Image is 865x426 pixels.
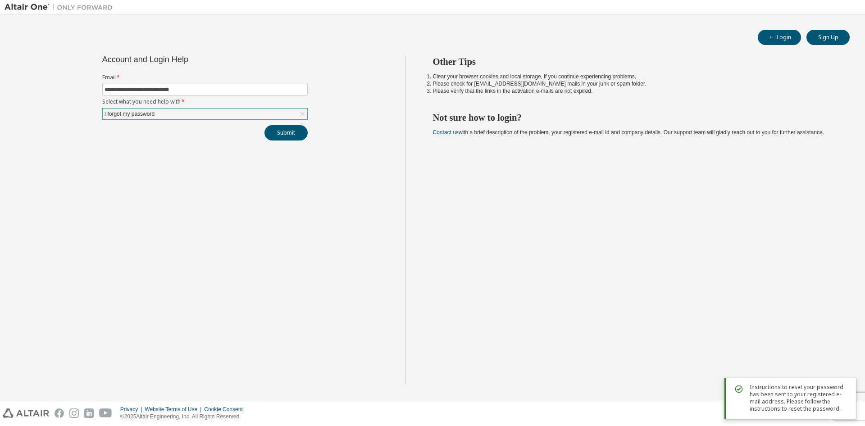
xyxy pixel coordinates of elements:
div: I forgot my password [103,109,156,119]
div: I forgot my password [103,109,307,119]
img: linkedin.svg [84,408,94,418]
label: Email [102,74,308,81]
li: Clear your browser cookies and local storage, if you continue experiencing problems. [433,73,834,80]
img: Altair One [5,3,117,12]
h2: Not sure how to login? [433,112,834,123]
img: instagram.svg [69,408,79,418]
button: Submit [264,125,308,140]
div: Account and Login Help [102,56,267,63]
h2: Other Tips [433,56,834,68]
span: Instructions to reset your password has been sent to your registered e-mail address. Please follo... [750,384,849,412]
div: Website Terms of Use [145,406,204,413]
li: Please verify that the links in the activation e-mails are not expired. [433,87,834,95]
div: Privacy [120,406,145,413]
img: facebook.svg [55,408,64,418]
img: altair_logo.svg [3,408,49,418]
p: © 2025 Altair Engineering, Inc. All Rights Reserved. [120,413,248,421]
li: Please check for [EMAIL_ADDRESS][DOMAIN_NAME] mails in your junk or spam folder. [433,80,834,87]
div: Cookie Consent [204,406,248,413]
span: with a brief description of the problem, your registered e-mail id and company details. Our suppo... [433,129,824,136]
a: Contact us [433,129,459,136]
button: Sign Up [806,30,850,45]
button: Login [758,30,801,45]
label: Select what you need help with [102,98,308,105]
img: youtube.svg [99,408,112,418]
